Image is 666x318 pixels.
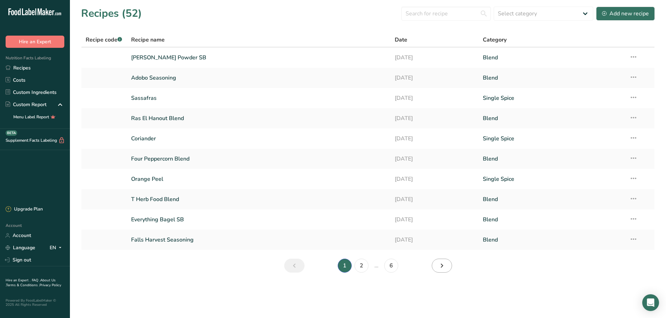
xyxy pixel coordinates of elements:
input: Search for recipe [401,7,491,21]
a: FAQ . [32,278,40,283]
a: [DATE] [395,131,474,146]
a: Ras El Hanout Blend [131,111,387,126]
a: Single Spice [483,172,621,186]
a: [DATE] [395,192,474,207]
a: Language [6,242,35,254]
a: [DATE] [395,91,474,105]
a: Hire an Expert . [6,278,30,283]
a: Single Spice [483,131,621,146]
a: Falls Harvest Seasoning [131,232,387,247]
a: Blend [483,71,621,85]
a: Four Peppercorn Blend [131,151,387,166]
a: Blend [483,232,621,247]
a: [DATE] [395,111,474,126]
a: Previous page [284,259,305,273]
a: Single Spice [483,91,621,105]
a: Coriander [131,131,387,146]
a: [DATE] [395,212,474,227]
a: Next page [432,259,452,273]
a: [DATE] [395,71,474,85]
a: Blend [483,151,621,166]
a: [DATE] [395,50,474,65]
div: Upgrade Plan [6,206,43,213]
a: [DATE] [395,172,474,186]
a: Adobo Seasoning [131,71,387,85]
button: Add new recipe [596,7,655,21]
div: Open Intercom Messenger [642,294,659,311]
a: Blend [483,50,621,65]
a: Page 6. [384,259,398,273]
div: EN [50,244,64,252]
div: BETA [6,130,17,136]
a: T Herb Food Blend [131,192,387,207]
a: Everything Bagel SB [131,212,387,227]
a: Sassafras [131,91,387,105]
div: Powered By FoodLabelMaker © 2025 All Rights Reserved [6,298,64,307]
div: Custom Report [6,101,46,108]
a: Blend [483,212,621,227]
a: [DATE] [395,232,474,247]
span: Recipe code [86,36,122,44]
span: Category [483,36,507,44]
span: Date [395,36,407,44]
h1: Recipes (52) [81,6,142,21]
a: About Us . [6,278,56,288]
a: Blend [483,111,621,126]
div: Add new recipe [602,9,649,18]
a: Privacy Policy [40,283,61,288]
a: Page 2. [355,259,368,273]
a: [DATE] [395,151,474,166]
a: [PERSON_NAME] Powder SB [131,50,387,65]
a: Orange Peel [131,172,387,186]
a: Blend [483,192,621,207]
a: Terms & Conditions . [6,283,40,288]
span: Recipe name [131,36,165,44]
button: Hire an Expert [6,36,64,48]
